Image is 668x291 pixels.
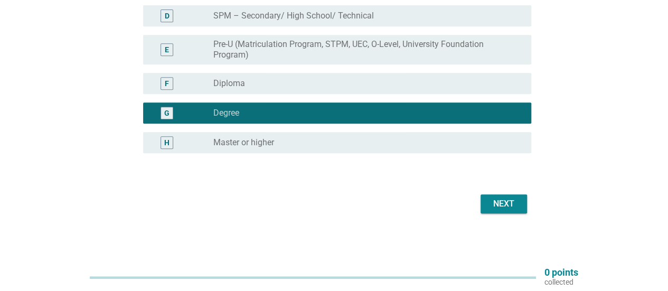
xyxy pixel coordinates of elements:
label: Master or higher [213,137,274,148]
div: E [165,44,169,55]
div: F [165,78,169,89]
div: D [165,11,170,22]
div: G [164,108,170,119]
label: Degree [213,108,239,118]
label: SPM – Secondary/ High School/ Technical [213,11,374,21]
div: H [164,137,170,148]
label: Pre-U (Matriculation Program, STPM, UEC, O-Level, University Foundation Program) [213,39,514,60]
button: Next [481,194,527,213]
p: 0 points [544,268,578,277]
label: Diploma [213,78,245,89]
p: collected [544,277,578,287]
div: Next [489,198,519,210]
